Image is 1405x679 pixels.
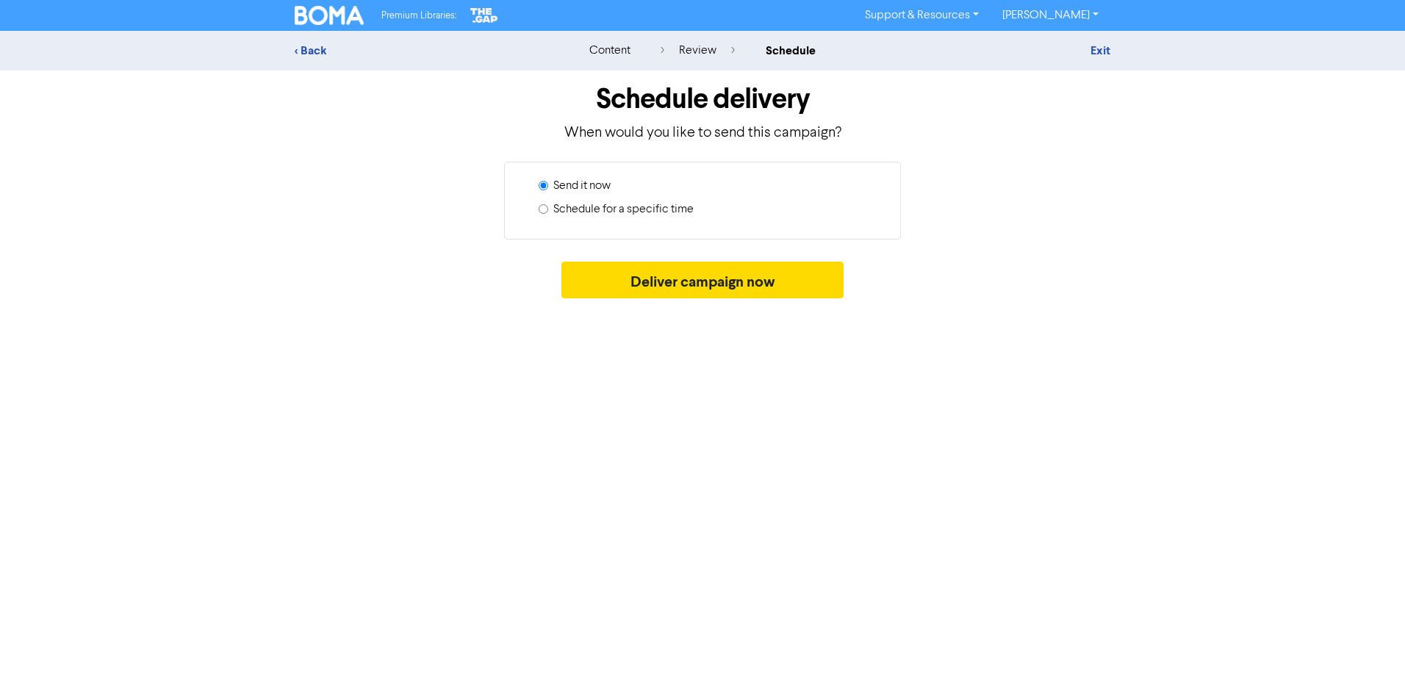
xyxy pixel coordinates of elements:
[553,201,694,218] label: Schedule for a specific time
[295,42,552,60] div: < Back
[295,82,1110,116] h1: Schedule delivery
[766,42,816,60] div: schedule
[661,42,735,60] div: review
[468,6,500,25] img: The Gap
[295,122,1110,144] p: When would you like to send this campaign?
[1332,608,1405,679] iframe: Chat Widget
[991,4,1110,27] a: [PERSON_NAME]
[561,262,844,298] button: Deliver campaign now
[295,6,364,25] img: BOMA Logo
[553,177,611,195] label: Send it now
[1090,43,1110,58] a: Exit
[589,42,630,60] div: content
[381,11,456,21] span: Premium Libraries:
[853,4,991,27] a: Support & Resources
